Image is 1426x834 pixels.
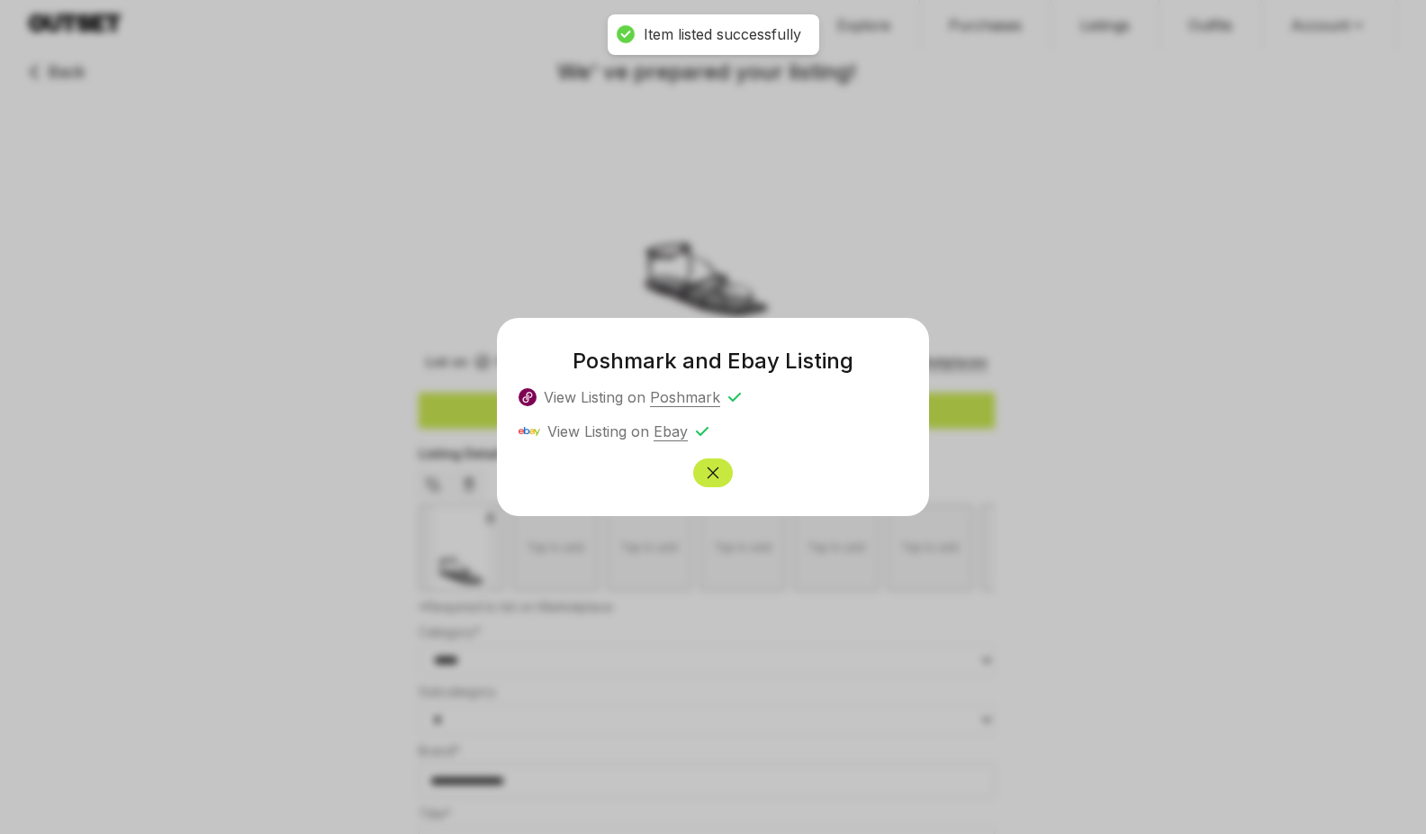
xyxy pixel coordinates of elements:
h3: Poshmark and Ebay Listing [519,347,907,376]
img: Ebay logo [519,419,540,444]
a: Ebay [654,422,688,440]
p: View Listing on [544,386,720,408]
div: Item listed successfully [644,25,801,44]
button: Close [693,458,733,487]
a: Poshmark [650,388,720,406]
p: View Listing on [547,421,688,442]
img: Poshmark logo [519,388,537,406]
